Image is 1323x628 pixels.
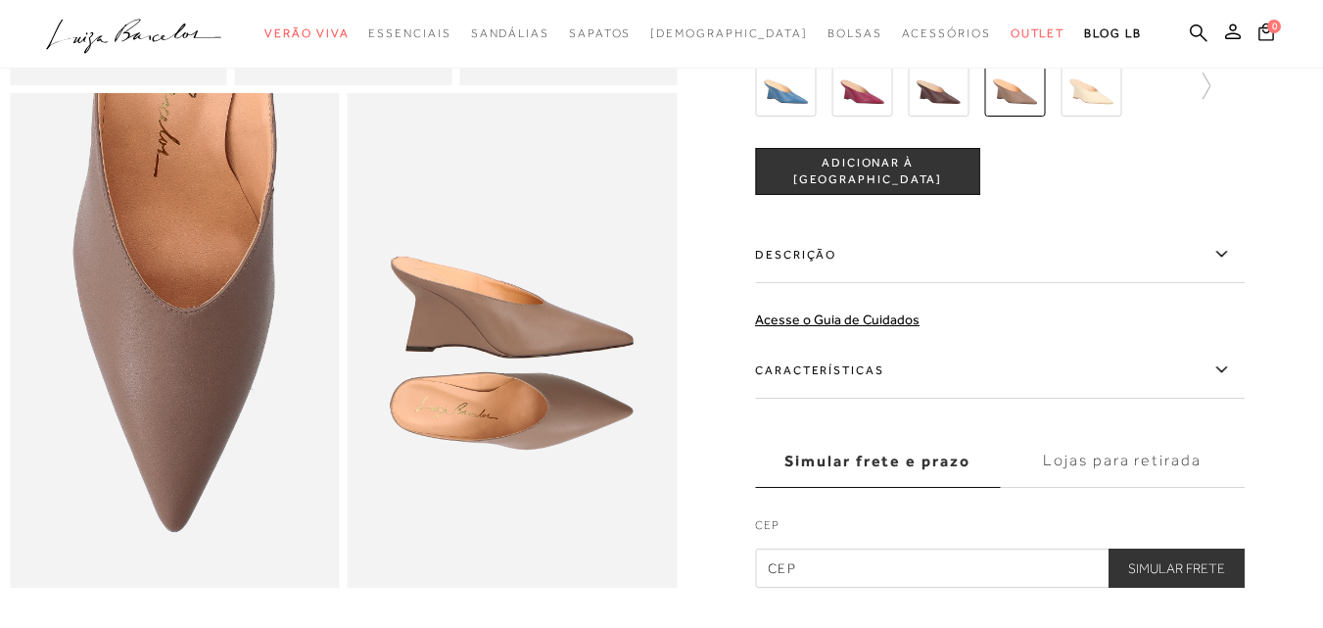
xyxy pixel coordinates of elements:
[827,16,882,52] a: categoryNavScreenReaderText
[1084,26,1141,40] span: BLOG LB
[755,549,1245,588] input: CEP
[569,26,631,40] span: Sapatos
[1252,22,1280,48] button: 0
[756,155,979,189] span: ADICIONAR À [GEOGRAPHIC_DATA]
[755,312,920,327] a: Acesse o Guia de Cuidados
[831,56,892,117] img: SCARPIN MULE WEDGE EM COURO AMEIXA
[264,16,349,52] a: categoryNavScreenReaderText
[755,56,816,117] img: SCARPIN MULE COM SALTO ANABELA EM EM COURO AZUL DENIM
[650,16,808,52] a: noSubCategoriesText
[755,226,1245,283] label: Descrição
[1011,26,1065,40] span: Outlet
[755,435,1000,488] label: Simular frete e prazo
[908,56,969,117] img: SCARPIN MULE WEDGE EM COURO CAFÉ
[569,16,631,52] a: categoryNavScreenReaderText
[755,516,1245,544] label: CEP
[755,148,980,195] button: ADICIONAR À [GEOGRAPHIC_DATA]
[1011,16,1065,52] a: categoryNavScreenReaderText
[755,342,1245,399] label: Características
[10,93,340,588] img: image
[471,26,549,40] span: Sandálias
[1109,549,1245,588] button: Simular Frete
[1061,56,1121,117] img: SCARPIN MULE WEDGE EM COURO NATA
[650,26,808,40] span: [DEMOGRAPHIC_DATA]
[264,26,349,40] span: Verão Viva
[902,16,991,52] a: categoryNavScreenReaderText
[827,26,882,40] span: Bolsas
[471,16,549,52] a: categoryNavScreenReaderText
[368,16,450,52] a: categoryNavScreenReaderText
[902,26,991,40] span: Acessórios
[1000,435,1245,488] label: Lojas para retirada
[1084,16,1141,52] a: BLOG LB
[368,26,450,40] span: Essenciais
[348,93,678,588] img: image
[1267,20,1281,33] span: 0
[984,56,1045,117] img: SCARPIN MULE WEDGE EM COURO CINZA DUMBO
